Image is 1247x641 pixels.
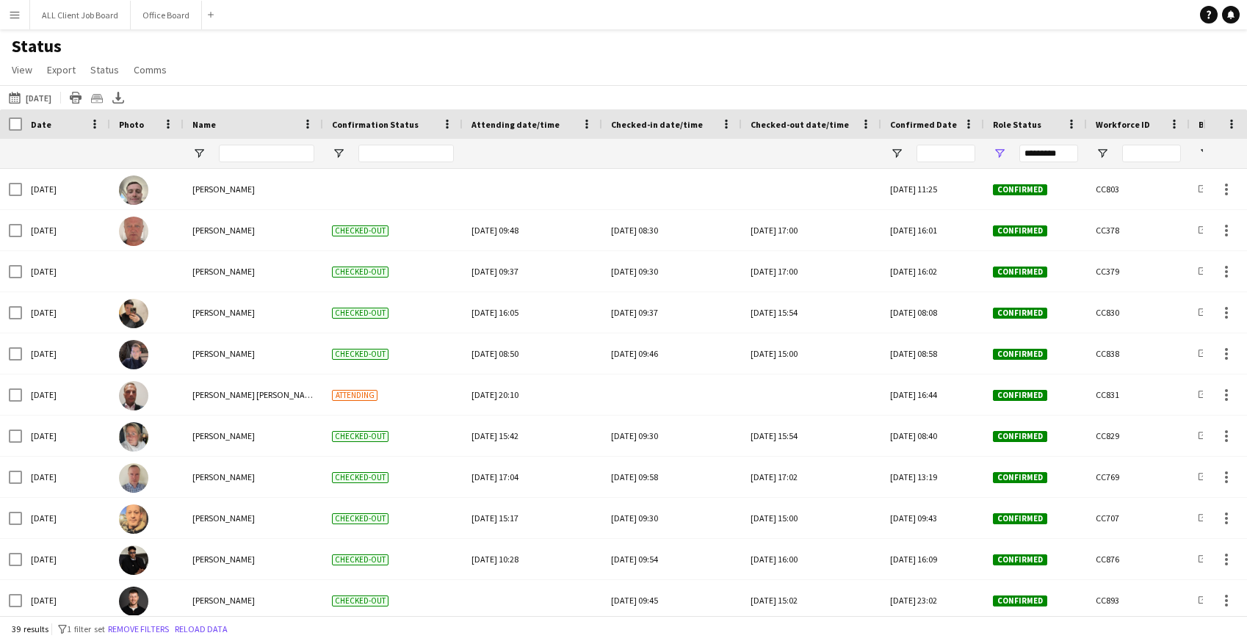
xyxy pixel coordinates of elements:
[67,623,105,634] span: 1 filter set
[192,554,255,565] span: [PERSON_NAME]
[1087,457,1190,497] div: CC769
[993,267,1047,278] span: Confirmed
[611,580,733,620] div: [DATE] 09:45
[119,258,148,287] img: Owen Foster
[31,119,51,130] span: Date
[22,210,110,250] div: [DATE]
[881,333,984,374] div: [DATE] 08:58
[192,184,255,195] span: [PERSON_NAME]
[172,621,231,637] button: Reload data
[192,266,255,277] span: [PERSON_NAME]
[219,145,314,162] input: Name Filter Input
[993,513,1047,524] span: Confirmed
[192,430,255,441] span: [PERSON_NAME]
[119,119,144,130] span: Photo
[993,472,1047,483] span: Confirmed
[881,169,984,209] div: [DATE] 11:25
[332,349,388,360] span: Checked-out
[611,292,733,333] div: [DATE] 09:37
[471,251,593,291] div: [DATE] 09:37
[1096,147,1109,160] button: Open Filter Menu
[881,457,984,497] div: [DATE] 13:19
[22,169,110,209] div: [DATE]
[192,513,255,524] span: [PERSON_NAME]
[192,595,255,606] span: [PERSON_NAME]
[1122,145,1181,162] input: Workforce ID Filter Input
[1087,292,1190,333] div: CC830
[881,498,984,538] div: [DATE] 09:43
[993,595,1047,606] span: Confirmed
[993,431,1047,442] span: Confirmed
[993,184,1047,195] span: Confirmed
[119,175,148,205] img: Ciaran Carey
[881,416,984,456] div: [DATE] 08:40
[1019,145,1078,162] input: Role Status Filter Input
[611,119,703,130] span: Checked-in date/time
[119,299,148,328] img: Sadie Long
[471,333,593,374] div: [DATE] 08:50
[611,539,733,579] div: [DATE] 09:54
[22,374,110,415] div: [DATE]
[1199,147,1212,160] button: Open Filter Menu
[471,210,593,250] div: [DATE] 09:48
[611,498,733,538] div: [DATE] 09:30
[1087,498,1190,538] div: CC707
[881,251,984,291] div: [DATE] 16:02
[192,119,216,130] span: Name
[881,580,984,620] div: [DATE] 23:02
[332,390,377,401] span: Attending
[131,1,202,29] button: Office Board
[192,147,206,160] button: Open Filter Menu
[119,463,148,493] img: Marc Berwick
[751,210,872,250] div: [DATE] 17:00
[6,60,38,79] a: View
[332,267,388,278] span: Checked-out
[332,513,388,524] span: Checked-out
[192,389,383,400] span: [PERSON_NAME] [PERSON_NAME] [PERSON_NAME]
[993,225,1047,236] span: Confirmed
[611,457,733,497] div: [DATE] 09:58
[332,119,419,130] span: Confirmation Status
[47,63,76,76] span: Export
[192,307,255,318] span: [PERSON_NAME]
[22,457,110,497] div: [DATE]
[993,119,1041,130] span: Role Status
[105,621,172,637] button: Remove filters
[890,147,903,160] button: Open Filter Menu
[993,147,1006,160] button: Open Filter Menu
[1096,119,1150,130] span: Workforce ID
[1087,333,1190,374] div: CC838
[751,498,872,538] div: [DATE] 15:00
[993,349,1047,360] span: Confirmed
[192,225,255,236] span: [PERSON_NAME]
[41,60,82,79] a: Export
[119,422,148,452] img: Jasmine Pritchard
[22,416,110,456] div: [DATE]
[119,504,148,534] img: Neil Stocks
[1087,580,1190,620] div: CC893
[22,251,110,291] div: [DATE]
[471,416,593,456] div: [DATE] 15:42
[611,333,733,374] div: [DATE] 09:46
[67,89,84,106] app-action-btn: Print
[471,292,593,333] div: [DATE] 16:05
[1087,374,1190,415] div: CC831
[119,217,148,246] img: James Foster
[1087,210,1190,250] div: CC378
[1199,119,1224,130] span: Board
[332,472,388,483] span: Checked-out
[88,89,106,106] app-action-btn: Crew files as ZIP
[751,251,872,291] div: [DATE] 17:00
[881,539,984,579] div: [DATE] 16:09
[471,539,593,579] div: [DATE] 10:28
[993,554,1047,565] span: Confirmed
[1087,169,1190,209] div: CC803
[471,498,593,538] div: [DATE] 15:17
[22,292,110,333] div: [DATE]
[993,308,1047,319] span: Confirmed
[611,210,733,250] div: [DATE] 08:30
[6,89,54,106] button: [DATE]
[993,390,1047,401] span: Confirmed
[332,554,388,565] span: Checked-out
[134,63,167,76] span: Comms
